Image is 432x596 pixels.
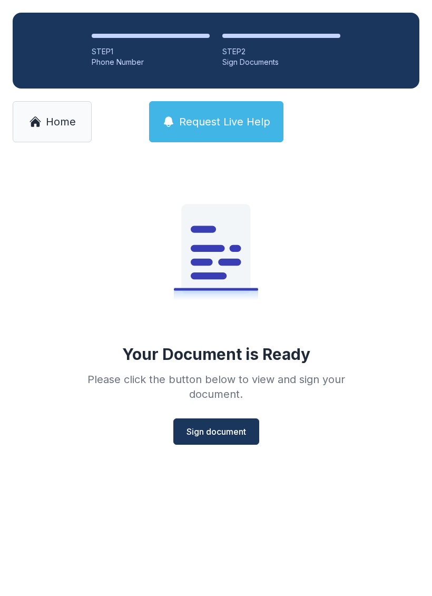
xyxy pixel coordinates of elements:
[92,57,210,67] div: Phone Number
[122,345,310,364] div: Your Document is Ready
[186,425,246,438] span: Sign document
[64,372,368,402] div: Please click the button below to view and sign your document.
[222,57,340,67] div: Sign Documents
[222,46,340,57] div: STEP 2
[46,114,76,129] span: Home
[92,46,210,57] div: STEP 1
[179,114,270,129] span: Request Live Help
